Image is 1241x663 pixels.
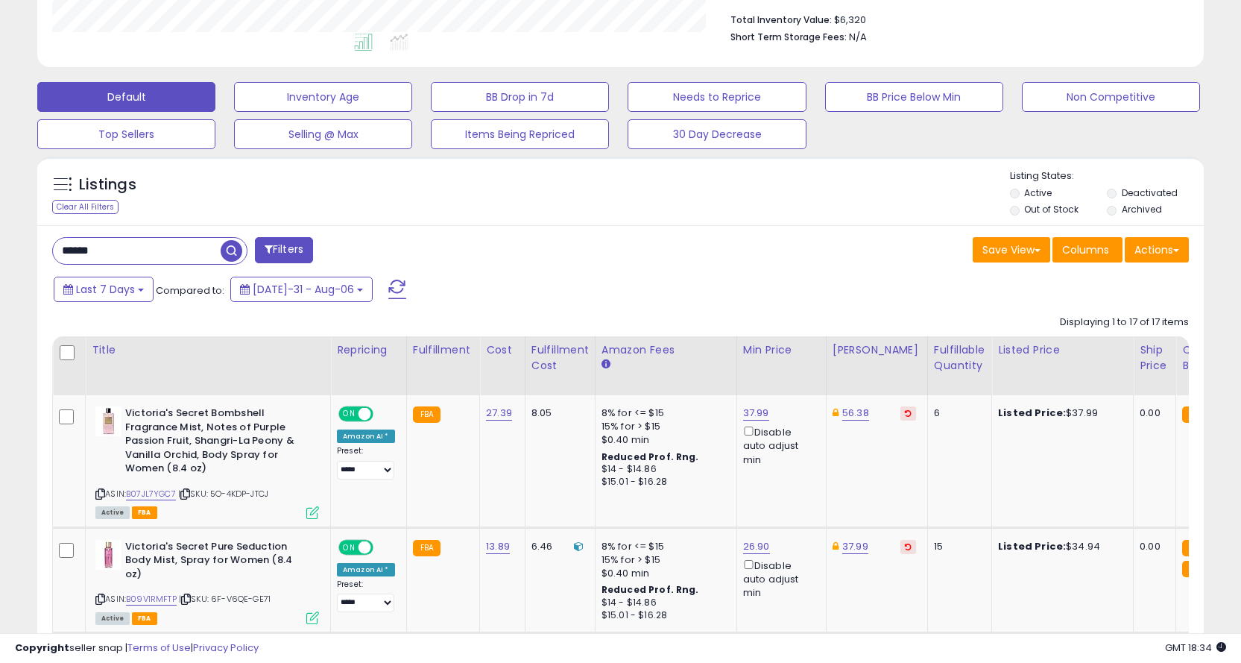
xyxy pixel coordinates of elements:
a: Terms of Use [127,641,191,655]
b: Short Term Storage Fees: [730,31,847,43]
div: 8% for <= $15 [601,406,725,420]
div: seller snap | | [15,641,259,656]
a: Privacy Policy [193,641,259,655]
div: 0.00 [1140,540,1164,553]
div: Clear All Filters [52,200,119,214]
div: Cost [486,342,519,358]
div: 8.05 [531,406,584,420]
button: Filters [255,237,313,263]
div: Amazon AI * [337,430,395,443]
div: Fulfillment [413,342,473,358]
div: $14 - $14.86 [601,597,725,609]
span: Columns [1062,242,1109,257]
small: FBA [1182,406,1210,423]
b: Victoria's Secret Bombshell Fragrance Mist, Notes of Purple Passion Fruit, Shangri-La Peony & Van... [125,406,306,480]
button: Actions [1125,237,1189,263]
div: Preset: [337,579,395,613]
div: $37.99 [998,406,1122,420]
span: ON [340,408,359,421]
button: BB Price Below Min [825,82,1003,112]
span: OFF [371,541,395,553]
div: 0.00 [1140,406,1164,420]
small: FBA [1182,561,1210,577]
a: 13.89 [486,539,510,554]
div: Disable auto adjust min [743,557,815,600]
span: Compared to: [156,283,224,298]
a: 26.90 [743,539,770,554]
b: Reduced Prof. Rng. [601,583,699,596]
span: | SKU: 6F-V6QE-GE71 [179,593,271,605]
a: B07JL7YGC7 [126,488,176,500]
div: Amazon Fees [601,342,730,358]
div: $34.94 [998,540,1122,553]
span: FBA [132,506,157,519]
span: OFF [371,408,395,421]
div: $15.01 - $16.28 [601,476,725,488]
small: FBA [413,406,440,423]
small: FBA [1182,540,1210,556]
button: Non Competitive [1022,82,1200,112]
div: Min Price [743,342,820,358]
b: Reduced Prof. Rng. [601,450,699,463]
span: [DATE]-31 - Aug-06 [253,282,354,297]
button: [DATE]-31 - Aug-06 [230,277,373,302]
button: Selling @ Max [234,119,412,149]
button: Needs to Reprice [628,82,806,112]
span: All listings currently available for purchase on Amazon [95,506,130,519]
p: Listing States: [1010,169,1204,183]
b: Listed Price: [998,406,1066,420]
div: $14 - $14.86 [601,463,725,476]
div: Fulfillable Quantity [934,342,985,374]
h5: Listings [79,175,136,195]
small: Amazon Fees. [601,358,610,371]
div: Fulfillment Cost [531,342,589,374]
div: $15.01 - $16.28 [601,609,725,622]
b: Victoria's Secret Pure Seduction Body Mist, Spray for Women (8.4 oz) [125,540,306,585]
div: [PERSON_NAME] [833,342,921,358]
div: 6.46 [531,540,584,553]
div: $0.40 min [601,567,725,580]
b: Total Inventory Value: [730,13,832,26]
a: 37.99 [842,539,868,554]
span: ON [340,541,359,553]
div: 15% for > $15 [601,420,725,433]
div: 6 [934,406,980,420]
button: Items Being Repriced [431,119,609,149]
div: Listed Price [998,342,1127,358]
label: Active [1024,186,1052,199]
button: Last 7 Days [54,277,154,302]
div: Preset: [337,446,395,480]
a: 37.99 [743,406,769,421]
button: Inventory Age [234,82,412,112]
b: Listed Price: [998,539,1066,553]
a: B09V1RMFTP [126,593,177,606]
div: 15% for > $15 [601,553,725,567]
button: BB Drop in 7d [431,82,609,112]
div: 15 [934,540,980,553]
div: Amazon AI * [337,563,395,576]
button: 30 Day Decrease [628,119,806,149]
button: Columns [1052,237,1122,263]
span: All listings currently available for purchase on Amazon [95,612,130,625]
div: Displaying 1 to 17 of 17 items [1060,315,1189,330]
li: $6,320 [730,10,1178,28]
div: Ship Price [1140,342,1169,374]
a: 27.39 [486,406,512,421]
div: Repricing [337,342,400,358]
span: N/A [849,30,867,44]
span: 2025-08-14 18:34 GMT [1165,641,1226,655]
label: Out of Stock [1024,203,1079,216]
div: 8% for <= $15 [601,540,725,553]
label: Deactivated [1122,186,1178,199]
div: $0.40 min [601,433,725,447]
span: | SKU: 5O-4KDP-JTCJ [178,488,268,500]
div: ASIN: [95,406,319,517]
strong: Copyright [15,641,69,655]
button: Save View [973,237,1050,263]
button: Top Sellers [37,119,215,149]
label: Archived [1122,203,1162,216]
button: Default [37,82,215,112]
span: Last 7 Days [76,282,135,297]
small: FBA [413,540,440,556]
img: 31UyhkYyihL._SL40_.jpg [95,540,121,570]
